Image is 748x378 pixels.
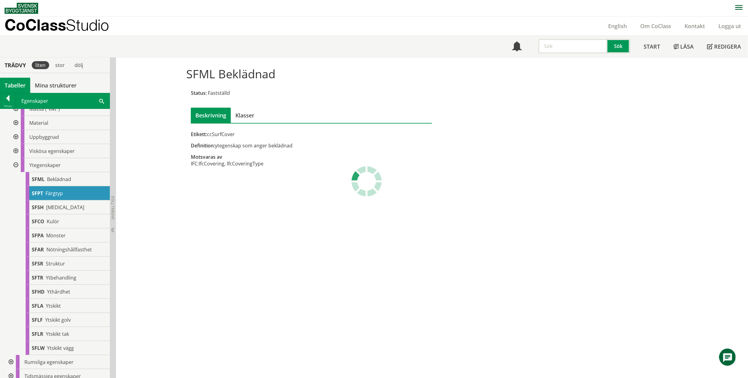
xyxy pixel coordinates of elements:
span: Material [29,120,48,126]
span: Ytegenskaper [29,162,61,169]
span: Motsvaras av [191,154,222,160]
span: [MEDICAL_DATA] [46,204,84,211]
span: Redigera [714,43,741,50]
span: Mönster [46,232,66,239]
span: Viskösa egenskaper [29,148,75,154]
span: Läsa [681,43,694,50]
a: Logga ut [712,22,748,30]
div: liten [32,61,49,69]
p: CoClass [5,21,109,28]
span: Rumsliga egenskaper [24,359,74,365]
a: Kontakt [678,22,712,30]
span: Ytbehandling [46,274,76,281]
span: Ytskikt tak [46,331,69,337]
span: SFPT [32,190,43,197]
span: Sök i tabellen [99,98,104,104]
span: Nötningshållfasthet [46,246,92,253]
span: Ythårdhet [47,288,70,295]
span: Massa ("vikt") [29,106,60,112]
span: Ytskikt vägg [47,345,74,351]
span: SFCO [32,218,44,225]
a: CoClassStudio [5,17,122,35]
span: Fastställd [208,90,230,96]
span: SFHD [32,288,45,295]
span: Färgtyp [45,190,63,197]
span: SFPA [32,232,44,239]
a: Läsa [667,36,701,57]
button: Sök [608,39,630,54]
span: Start [644,43,660,50]
a: Start [637,36,667,57]
span: Struktur [46,260,65,267]
div: Beskrivning [191,108,231,123]
a: English [601,22,634,30]
a: Om CoClass [634,22,678,30]
td: IFC: [191,160,199,167]
a: Mina strukturer [30,78,81,93]
td: IfcCovering, IfcCoveringType [199,160,263,167]
span: SFTR [32,274,43,281]
div: dölj [71,61,87,69]
span: SFLR [32,331,43,337]
span: Studio [66,16,109,34]
span: Dölj trädvy [110,196,115,220]
span: Beklädnad [47,176,71,183]
span: Status: [191,90,207,96]
div: ccSurfCover [191,131,432,138]
span: SFSH [32,204,44,211]
div: Egenskaper [16,93,110,109]
span: SFLW [32,345,45,351]
span: Ytskikt golv [45,317,71,323]
span: Definition: [191,142,215,149]
div: Trädvy [1,62,29,69]
span: Notifikationer [512,42,522,52]
span: Kulör [47,218,59,225]
div: Tillbaka [0,104,16,109]
img: Laddar [351,166,382,197]
img: Svensk Byggtjänst [5,3,38,14]
div: stor [52,61,68,69]
input: Sök [538,39,608,54]
span: Uppbyggnad [29,134,59,140]
span: Ytskikt [46,302,61,309]
span: SFML [32,176,45,183]
span: SFAR [32,246,44,253]
span: SFLF [32,317,43,323]
span: SFLA [32,302,43,309]
h1: SFML Beklädnad [186,67,561,80]
span: SFSR [32,260,43,267]
div: ytegenskap som anger beklädnad [191,142,432,149]
a: Redigera [701,36,748,57]
div: Klasser [231,108,259,123]
span: Etikett: [191,131,207,138]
